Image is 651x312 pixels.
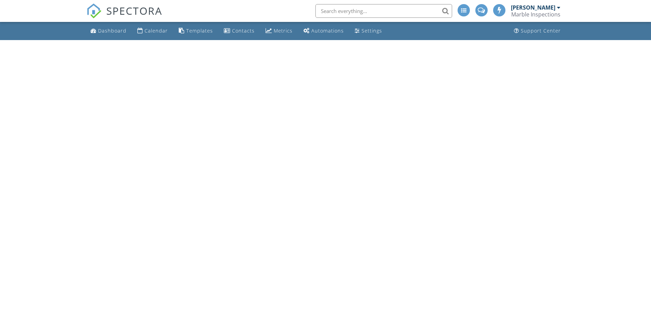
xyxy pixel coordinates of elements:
[352,25,385,37] a: Settings
[135,25,171,37] a: Calendar
[106,3,162,18] span: SPECTORA
[521,27,561,34] div: Support Center
[301,25,347,37] a: Automations (Advanced)
[176,25,216,37] a: Templates
[88,25,129,37] a: Dashboard
[511,11,560,18] div: Marble Inspections
[232,27,255,34] div: Contacts
[311,27,344,34] div: Automations
[263,25,295,37] a: Metrics
[98,27,126,34] div: Dashboard
[511,25,564,37] a: Support Center
[315,4,452,18] input: Search everything...
[86,9,162,24] a: SPECTORA
[186,27,213,34] div: Templates
[145,27,168,34] div: Calendar
[274,27,293,34] div: Metrics
[511,4,555,11] div: [PERSON_NAME]
[362,27,382,34] div: Settings
[86,3,101,18] img: The Best Home Inspection Software - Spectora
[221,25,257,37] a: Contacts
